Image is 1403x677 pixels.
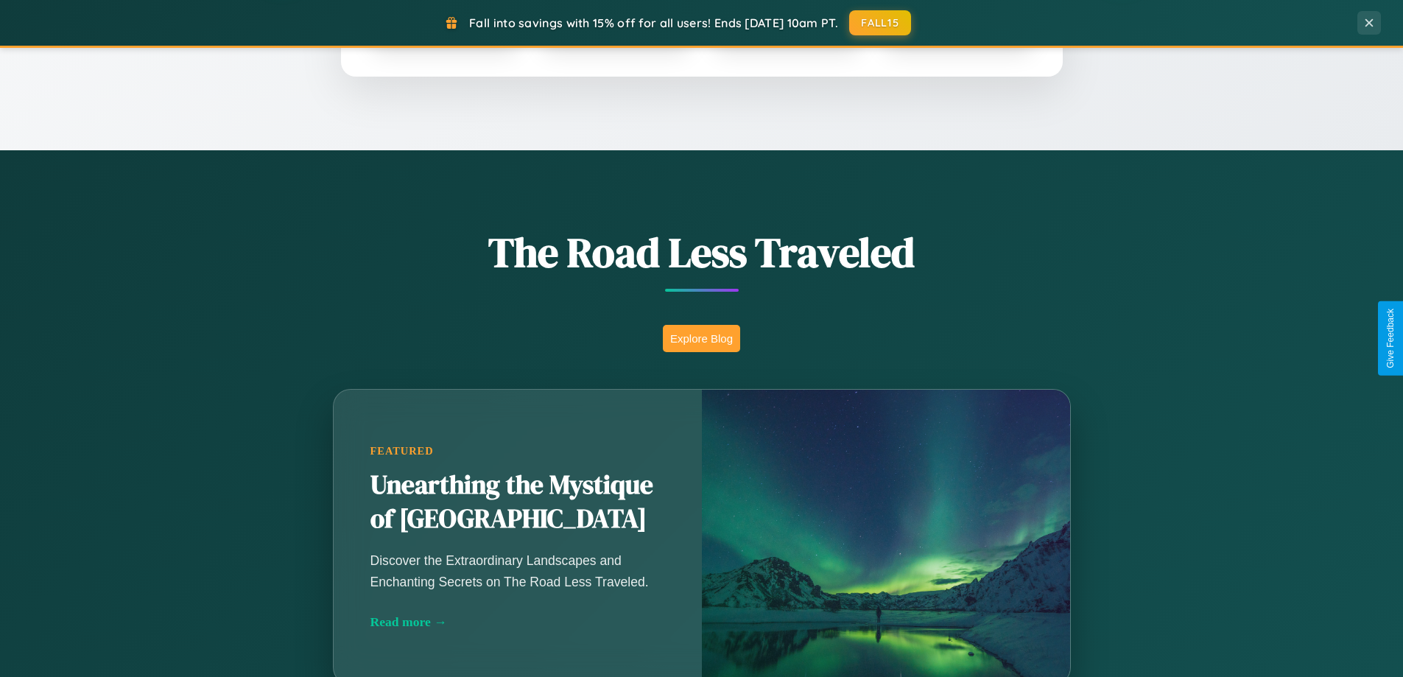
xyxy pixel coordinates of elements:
h1: The Road Less Traveled [260,224,1144,281]
div: Featured [370,445,665,457]
button: FALL15 [849,10,911,35]
span: Fall into savings with 15% off for all users! Ends [DATE] 10am PT. [469,15,838,30]
h2: Unearthing the Mystique of [GEOGRAPHIC_DATA] [370,469,665,536]
p: Discover the Extraordinary Landscapes and Enchanting Secrets on The Road Less Traveled. [370,550,665,592]
div: Give Feedback [1385,309,1396,368]
button: Explore Blog [663,325,740,352]
div: Read more → [370,614,665,630]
